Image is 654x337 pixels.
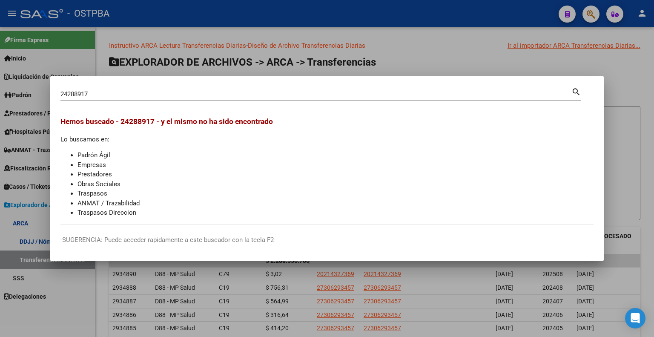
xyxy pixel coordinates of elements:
[60,235,594,245] p: -SUGERENCIA: Puede acceder rapidamente a este buscador con la tecla F2-
[625,308,645,328] div: Open Intercom Messenger
[60,116,594,218] div: Lo buscamos en:
[77,179,594,189] li: Obras Sociales
[77,189,594,199] li: Traspasos
[77,170,594,179] li: Prestadores
[571,86,581,96] mat-icon: search
[77,199,594,208] li: ANMAT / Trazabilidad
[77,160,594,170] li: Empresas
[60,117,273,126] span: Hemos buscado - 24288917 - y el mismo no ha sido encontrado
[77,150,594,160] li: Padrón Ágil
[77,208,594,218] li: Traspasos Direccion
